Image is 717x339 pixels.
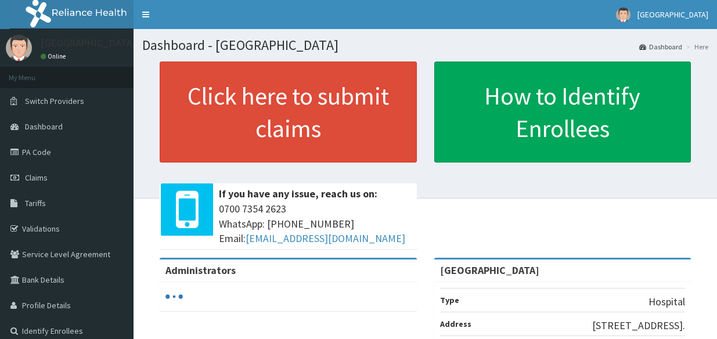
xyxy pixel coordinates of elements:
[219,187,377,200] b: If you have any issue, reach us on:
[160,62,417,163] a: Click here to submit claims
[639,42,682,52] a: Dashboard
[592,318,685,333] p: [STREET_ADDRESS].
[165,288,183,305] svg: audio-loading
[6,35,32,61] img: User Image
[165,264,236,277] b: Administrators
[41,52,69,60] a: Online
[616,8,630,22] img: User Image
[25,198,46,208] span: Tariffs
[25,96,84,106] span: Switch Providers
[25,121,63,132] span: Dashboard
[25,172,48,183] span: Claims
[41,38,136,48] p: [GEOGRAPHIC_DATA]
[440,295,459,305] b: Type
[440,264,539,277] strong: [GEOGRAPHIC_DATA]
[440,319,471,329] b: Address
[142,38,708,53] h1: Dashboard - [GEOGRAPHIC_DATA]
[434,62,691,163] a: How to Identify Enrollees
[219,201,411,246] span: 0700 7354 2623 WhatsApp: [PHONE_NUMBER] Email:
[648,294,685,309] p: Hospital
[637,9,708,20] span: [GEOGRAPHIC_DATA]
[246,232,405,245] a: [EMAIL_ADDRESS][DOMAIN_NAME]
[683,42,708,52] li: Here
